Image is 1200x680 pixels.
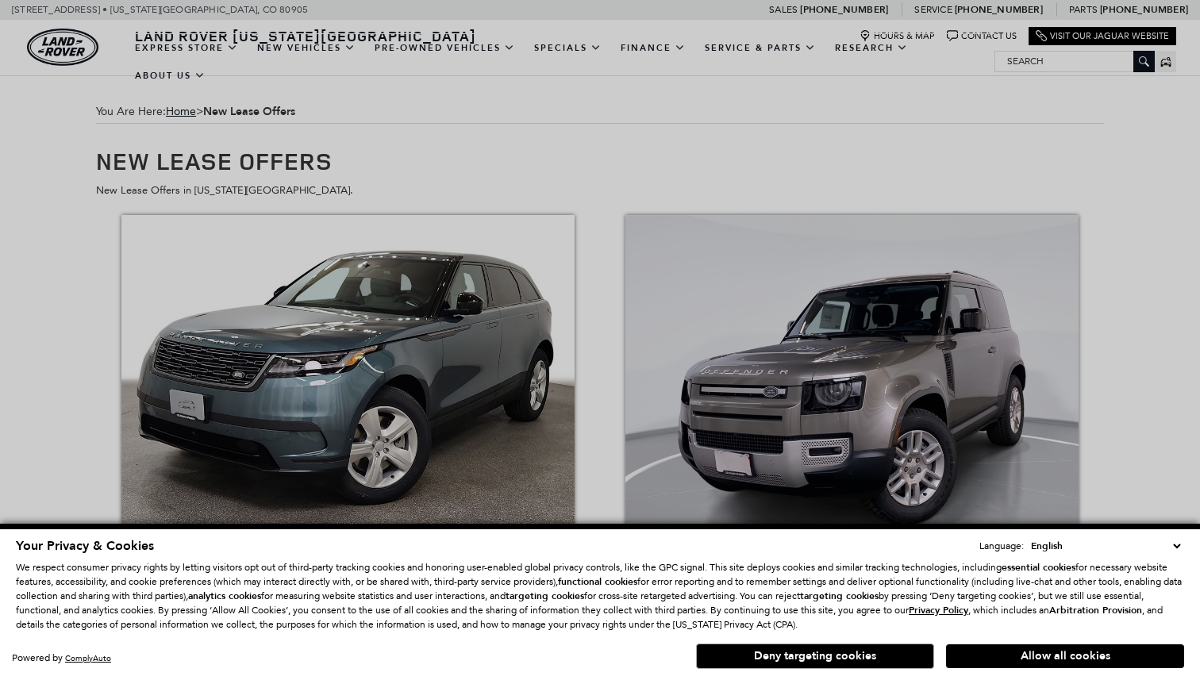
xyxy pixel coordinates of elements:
[995,52,1154,71] input: Search
[525,34,611,62] a: Specials
[96,182,1104,199] p: New Lease Offers in [US_STATE][GEOGRAPHIC_DATA].
[27,29,98,66] img: Land Rover
[16,560,1184,632] p: We respect consumer privacy rights by letting visitors opt out of third-party tracking cookies an...
[558,575,637,588] strong: functional cookies
[12,4,308,15] a: [STREET_ADDRESS] • [US_STATE][GEOGRAPHIC_DATA], CO 80905
[955,3,1043,16] a: [PHONE_NUMBER]
[625,215,1079,555] img: New 2025 Defender 90 S
[769,4,798,15] span: Sales
[188,590,261,602] strong: analytics cookies
[696,644,934,669] button: Deny targeting cookies
[979,541,1024,551] div: Language:
[1069,4,1098,15] span: Parts
[1002,561,1075,574] strong: essential cookies
[946,644,1184,668] button: Allow all cookies
[914,4,952,15] span: Service
[125,26,486,45] a: Land Rover [US_STATE][GEOGRAPHIC_DATA]
[166,105,295,118] span: >
[909,605,968,616] a: Privacy Policy
[125,62,215,90] a: About Us
[135,26,476,45] span: Land Rover [US_STATE][GEOGRAPHIC_DATA]
[825,34,917,62] a: Research
[16,537,154,555] span: Your Privacy & Cookies
[909,604,968,617] u: Privacy Policy
[800,3,888,16] a: [PHONE_NUMBER]
[1036,30,1169,42] a: Visit Our Jaguar Website
[1100,3,1188,16] a: [PHONE_NUMBER]
[1049,604,1142,617] strong: Arbitration Provision
[947,30,1017,42] a: Contact Us
[860,30,935,42] a: Hours & Map
[96,148,1104,174] h1: New Lease Offers
[248,34,365,62] a: New Vehicles
[125,34,994,90] nav: Main Navigation
[65,653,111,663] a: ComplyAuto
[121,215,575,555] img: New 2026 Range Rover Velar S
[27,29,98,66] a: land-rover
[800,590,879,602] strong: targeting cookies
[203,104,295,119] strong: New Lease Offers
[166,105,196,118] a: Home
[1027,538,1184,554] select: Language Select
[365,34,525,62] a: Pre-Owned Vehicles
[96,100,1104,124] span: You Are Here:
[611,34,695,62] a: Finance
[125,34,248,62] a: EXPRESS STORE
[12,653,111,663] div: Powered by
[695,34,825,62] a: Service & Parts
[96,100,1104,124] div: Breadcrumbs
[506,590,584,602] strong: targeting cookies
